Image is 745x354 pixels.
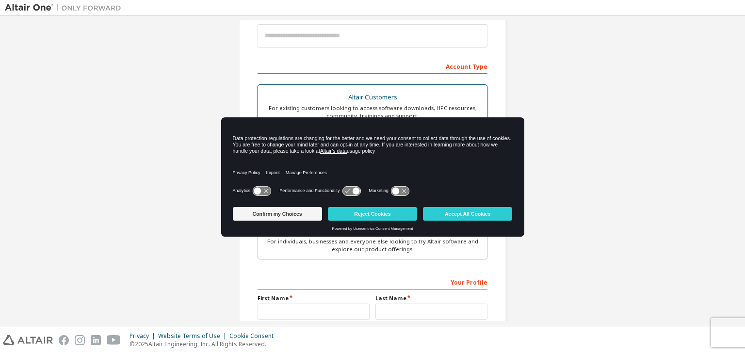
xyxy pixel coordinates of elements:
img: youtube.svg [107,335,121,345]
img: facebook.svg [59,335,69,345]
img: linkedin.svg [91,335,101,345]
img: instagram.svg [75,335,85,345]
div: Cookie Consent [229,332,279,340]
div: Website Terms of Use [158,332,229,340]
div: Privacy [130,332,158,340]
p: © 2025 Altair Engineering, Inc. All Rights Reserved. [130,340,279,348]
div: Account Type [258,58,487,74]
div: Altair Customers [264,91,481,104]
label: First Name [258,294,370,302]
img: altair_logo.svg [3,335,53,345]
img: Altair One [5,3,126,13]
div: For individuals, businesses and everyone else looking to try Altair software and explore our prod... [264,238,481,253]
div: For existing customers looking to access software downloads, HPC resources, community, trainings ... [264,104,481,120]
label: Last Name [375,294,487,302]
div: Your Profile [258,274,487,290]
